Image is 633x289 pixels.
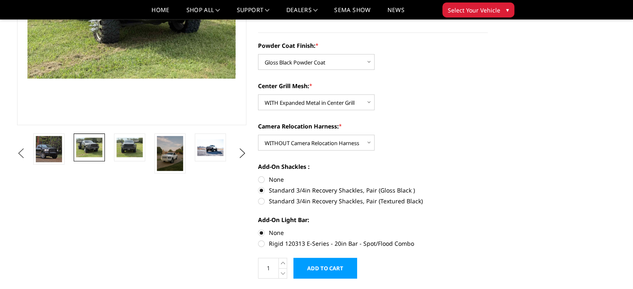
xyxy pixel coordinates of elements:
input: Add to Cart [293,258,357,279]
label: Camera Relocation Harness: [258,122,488,131]
a: Support [237,7,270,19]
button: Next [236,147,248,160]
span: Select Your Vehicle [448,6,500,15]
label: Center Grill Mesh: [258,82,488,90]
label: Add-On Light Bar: [258,215,488,224]
img: 2019-2025 Ram 2500-3500 - FT Series - Extreme Front Bumper [157,136,183,171]
label: Rigid 120313 E-Series - 20in Bar - Spot/Flood Combo [258,239,488,248]
label: Powder Coat Finish: [258,41,488,50]
a: Dealers [286,7,318,19]
a: SEMA Show [334,7,370,19]
a: shop all [186,7,220,19]
a: Home [151,7,169,19]
button: Select Your Vehicle [442,2,514,17]
a: News [387,7,404,19]
span: ▾ [506,5,509,14]
label: None [258,175,488,184]
label: Standard 3/4in Recovery Shackles, Pair (Gloss Black ) [258,186,488,195]
iframe: Chat Widget [591,249,633,289]
img: 2019-2025 Ram 2500-3500 - FT Series - Extreme Front Bumper [197,139,223,156]
label: None [258,228,488,237]
img: 2019-2025 Ram 2500-3500 - FT Series - Extreme Front Bumper [117,138,143,157]
label: Add-On Shackles : [258,162,488,171]
label: Standard 3/4in Recovery Shackles, Pair (Textured Black) [258,197,488,205]
img: 2019-2025 Ram 2500-3500 - FT Series - Extreme Front Bumper [76,138,102,157]
button: Previous [15,147,27,160]
img: 2019-2025 Ram 2500-3500 - FT Series - Extreme Front Bumper [36,136,62,162]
